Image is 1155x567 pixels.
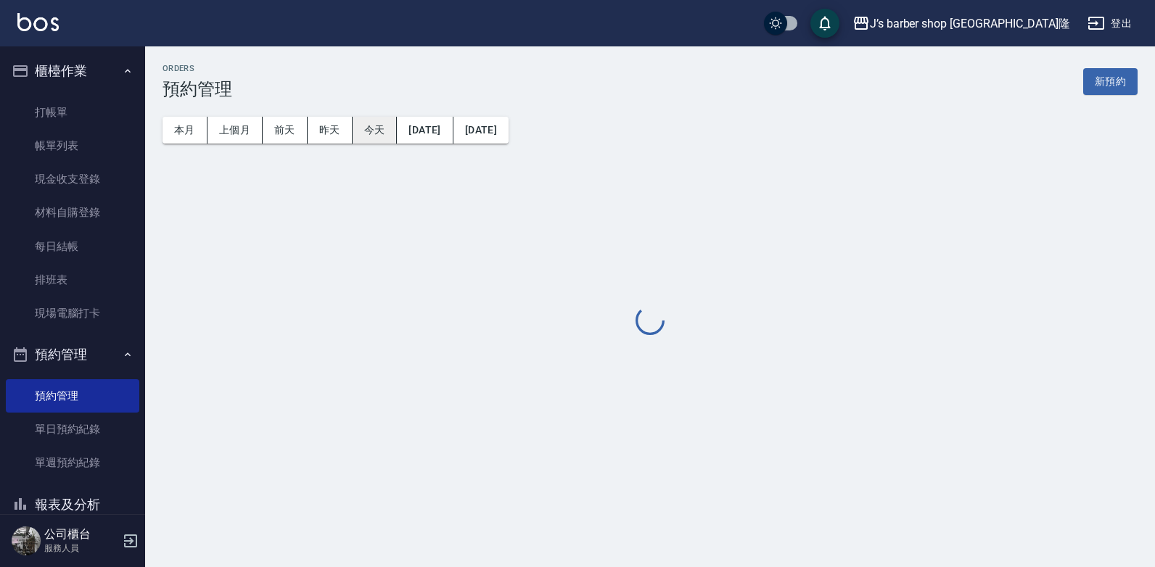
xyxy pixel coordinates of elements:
button: save [810,9,839,38]
button: [DATE] [453,117,509,144]
a: 現場電腦打卡 [6,297,139,330]
button: 昨天 [308,117,353,144]
a: 新預約 [1083,74,1138,88]
a: 現金收支登錄 [6,162,139,196]
button: 今天 [353,117,398,144]
a: 排班表 [6,263,139,297]
a: 每日結帳 [6,230,139,263]
button: 報表及分析 [6,486,139,523]
h2: Orders [163,64,232,73]
a: 打帳單 [6,96,139,129]
button: 登出 [1082,10,1138,37]
p: 服務人員 [44,542,118,555]
button: 前天 [263,117,308,144]
button: 上個月 [207,117,263,144]
h3: 預約管理 [163,79,232,99]
button: J’s barber shop [GEOGRAPHIC_DATA]隆 [847,9,1076,38]
img: Logo [17,13,59,31]
h5: 公司櫃台 [44,527,118,542]
a: 帳單列表 [6,129,139,162]
button: 櫃檯作業 [6,52,139,90]
a: 預約管理 [6,379,139,413]
button: [DATE] [397,117,453,144]
a: 單日預約紀錄 [6,413,139,446]
div: J’s barber shop [GEOGRAPHIC_DATA]隆 [870,15,1070,33]
button: 本月 [163,117,207,144]
button: 新預約 [1083,68,1138,95]
img: Person [12,526,41,555]
a: 單週預約紀錄 [6,446,139,479]
button: 預約管理 [6,336,139,373]
a: 材料自購登錄 [6,196,139,229]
